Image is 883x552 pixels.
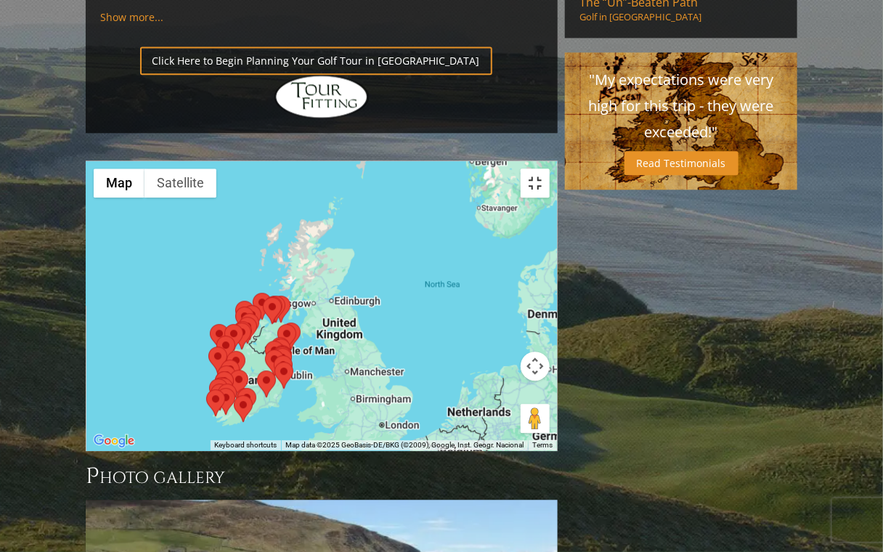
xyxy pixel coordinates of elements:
button: Toggle fullscreen view [521,169,550,198]
a: Show more... [100,10,163,24]
img: Hidden Links [274,75,369,118]
a: Click Here to Begin Planning Your Golf Tour in [GEOGRAPHIC_DATA] [140,46,492,75]
button: Map camera controls [521,352,550,381]
button: Keyboard shortcuts [214,440,277,450]
img: Google [90,431,138,450]
span: Map data ©2025 GeoBasis-DE/BKG (©2009), Google, Inst. Geogr. Nacional [285,441,524,449]
a: Open this area in Google Maps (opens a new window) [90,431,138,450]
a: Terms (opens in new tab) [532,441,553,449]
p: "My expectations were very high for this trip - they were exceeded!" [579,67,783,145]
button: Show street map [94,169,145,198]
button: Show satellite imagery [145,169,216,198]
h3: Photo Gallery [86,462,558,491]
a: Read Testimonials [624,151,738,175]
button: Drag Pegman onto the map to open Street View [521,404,550,433]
